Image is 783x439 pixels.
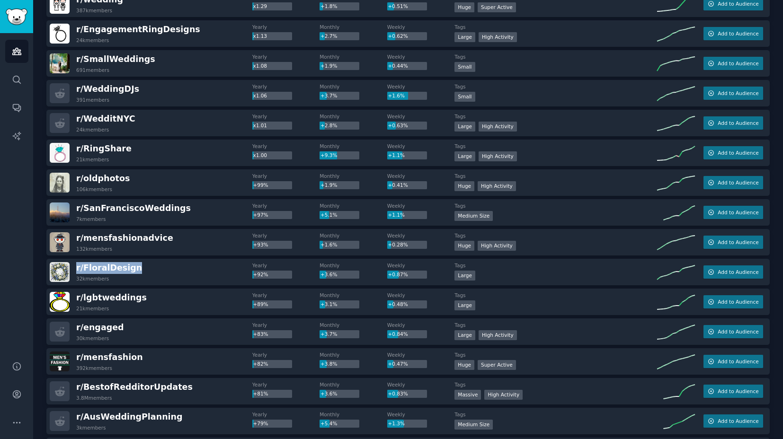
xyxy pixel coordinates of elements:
[479,32,517,42] div: High Activity
[320,381,387,388] dt: Monthly
[454,232,657,239] dt: Tags
[454,2,474,12] div: Huge
[387,351,455,358] dt: Weekly
[320,173,387,179] dt: Monthly
[387,202,455,209] dt: Weekly
[76,335,109,342] div: 30k members
[703,176,763,189] button: Add to Audience
[320,242,337,247] span: +1.6%
[454,420,493,430] div: Medium Size
[454,202,657,209] dt: Tags
[252,381,320,388] dt: Yearly
[454,271,475,281] div: Large
[252,173,320,179] dt: Yearly
[718,299,758,305] span: Add to Audience
[388,272,408,277] span: +0.87%
[253,331,268,337] span: +83%
[387,411,455,418] dt: Weekly
[76,54,155,64] span: r/ SmallWeddings
[320,152,337,158] span: +9.3%
[253,212,268,218] span: +97%
[76,424,106,431] div: 3k members
[718,358,758,365] span: Add to Audience
[703,414,763,428] button: Add to Audience
[454,151,475,161] div: Large
[703,57,763,70] button: Add to Audience
[50,292,70,312] img: lgbtweddings
[454,62,475,72] div: Small
[76,67,109,73] div: 691 members
[388,361,408,367] span: +0.47%
[50,24,70,44] img: EngagementRingDesigns
[478,241,516,251] div: High Activity
[76,382,193,392] span: r/ BestofRedditorUpdates
[454,351,657,358] dt: Tags
[252,262,320,269] dt: Yearly
[252,83,320,90] dt: Yearly
[320,24,387,30] dt: Monthly
[253,93,267,98] span: x1.06
[454,181,474,191] div: Huge
[454,24,657,30] dt: Tags
[76,84,139,94] span: r/ WeddingDJs
[253,301,268,307] span: +89%
[252,292,320,299] dt: Yearly
[703,385,763,398] button: Add to Audience
[320,411,387,418] dt: Monthly
[76,233,173,243] span: r/ mensfashionadvice
[253,272,268,277] span: +92%
[253,33,267,39] span: x1.13
[484,390,523,400] div: High Activity
[76,25,200,34] span: r/ EngagementRingDesigns
[478,181,516,191] div: High Activity
[388,93,405,98] span: +1.6%
[320,292,387,299] dt: Monthly
[454,113,657,120] dt: Tags
[320,63,337,69] span: +1.9%
[387,83,455,90] dt: Weekly
[253,421,268,426] span: +79%
[454,83,657,90] dt: Tags
[252,24,320,30] dt: Yearly
[76,7,112,14] div: 387k members
[454,173,657,179] dt: Tags
[387,292,455,299] dt: Weekly
[387,24,455,30] dt: Weekly
[50,173,70,193] img: oldphotos
[718,179,758,186] span: Add to Audience
[76,263,142,272] span: r/ FloralDesign
[718,60,758,67] span: Add to Audience
[253,63,267,69] span: x1.08
[454,211,493,221] div: Medium Size
[703,236,763,249] button: Add to Audience
[388,421,405,426] span: +1.3%
[320,53,387,60] dt: Monthly
[478,360,516,370] div: Super Active
[320,331,337,337] span: +3.7%
[703,27,763,40] button: Add to Audience
[703,87,763,100] button: Add to Audience
[454,122,475,132] div: Large
[252,411,320,418] dt: Yearly
[252,202,320,209] dt: Yearly
[6,9,27,25] img: GummySearch logo
[76,216,106,222] div: 7k members
[718,388,758,395] span: Add to Audience
[50,202,70,222] img: SanFranciscoWeddings
[388,301,408,307] span: +0.48%
[454,360,474,370] div: Huge
[320,113,387,120] dt: Monthly
[320,212,337,218] span: +5.1%
[320,182,337,188] span: +1.9%
[320,262,387,269] dt: Monthly
[718,120,758,126] span: Add to Audience
[76,114,135,123] span: r/ WedditNYC
[387,232,455,239] dt: Weekly
[703,146,763,159] button: Add to Audience
[387,381,455,388] dt: Weekly
[703,295,763,308] button: Add to Audience
[76,365,112,371] div: 392k members
[253,3,267,9] span: x1.29
[388,3,408,9] span: +0.51%
[703,206,763,219] button: Add to Audience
